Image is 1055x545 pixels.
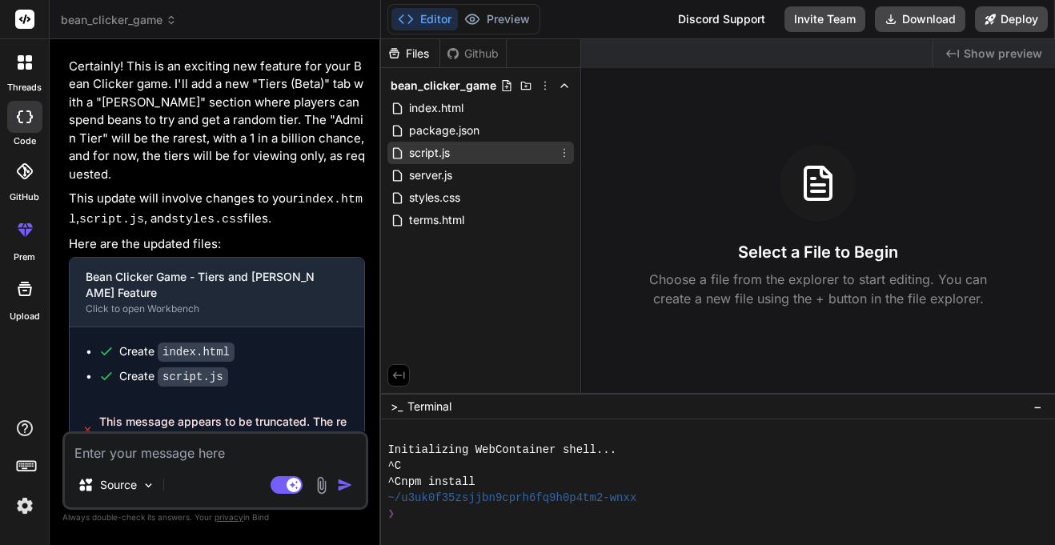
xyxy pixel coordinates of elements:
span: server.js [407,166,454,185]
div: Discord Support [668,6,775,32]
button: Download [875,6,965,32]
span: Terminal [407,399,451,415]
img: icon [337,477,353,493]
span: Initializing WebContainer shell... [387,442,616,458]
span: ^Cnpm install [387,474,475,490]
span: ^C [387,458,401,474]
p: Certainly! This is an exciting new feature for your Bean Clicker game. I'll add a new "Tiers (Bet... [69,58,365,184]
span: Show preview [964,46,1042,62]
span: styles.css [407,188,462,207]
span: − [1033,399,1042,415]
div: Files [381,46,439,62]
button: Bean Clicker Game - Tiers and [PERSON_NAME] FeatureClick to open Workbench [70,258,339,327]
label: code [14,134,36,148]
div: Create [119,368,228,385]
code: script.js [158,367,228,387]
span: ~/u3uk0f35zsjjbn9cprh6fq9h0p4tm2-wnxx [387,490,636,506]
div: Bean Clicker Game - Tiers and [PERSON_NAME] Feature [86,269,323,301]
label: GitHub [10,190,39,204]
p: Here are the updated files: [69,235,365,254]
span: This message appears to be truncated. The response may be incomplete. [99,414,352,446]
code: styles.css [171,213,243,226]
button: Invite Team [784,6,865,32]
p: This update will involve changes to your , , and files. [69,190,365,229]
p: Choose a file from the explorer to start editing. You can create a new file using the + button in... [639,270,997,308]
button: Preview [458,8,536,30]
span: index.html [407,98,465,118]
p: Source [100,477,137,493]
p: Always double-check its answers. Your in Bind [62,510,368,525]
code: script.js [79,213,144,226]
button: Deploy [975,6,1048,32]
span: bean_clicker_game [61,12,177,28]
span: terms.html [407,210,466,230]
span: script.js [407,143,451,162]
div: Create [119,343,235,360]
img: attachment [312,476,331,495]
span: ❯ [387,506,395,522]
code: index.html [69,193,363,226]
h3: Select a File to Begin [738,241,898,263]
label: Upload [10,310,40,323]
img: settings [11,492,38,519]
span: bean_clicker_game [391,78,496,94]
span: privacy [215,512,243,522]
span: package.json [407,121,481,140]
code: index.html [158,343,235,362]
label: threads [7,81,42,94]
label: prem [14,250,35,264]
div: Click to open Workbench [86,303,323,315]
span: >_ [391,399,403,415]
button: − [1030,394,1045,419]
button: Editor [391,8,458,30]
div: Github [440,46,506,62]
img: Pick Models [142,479,155,492]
